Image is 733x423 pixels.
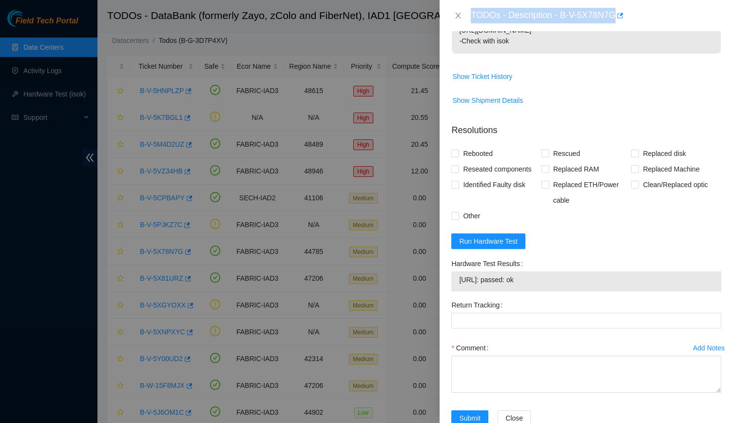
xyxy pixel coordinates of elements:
[459,274,714,285] span: [URL]: passed: ok
[459,146,497,161] span: Rebooted
[451,233,525,249] button: Run Hardware Test
[451,356,721,393] textarea: Comment
[451,116,721,137] p: Resolutions
[451,340,492,356] label: Comment
[549,177,632,208] span: Replaced ETH/Power cable
[459,177,529,192] span: Identified Faulty disk
[459,236,518,247] span: Run Hardware Test
[459,161,535,177] span: Reseated components
[452,95,523,106] span: Show Shipment Details
[639,177,712,192] span: Clean/Replaced optic
[549,146,584,161] span: Rescued
[693,340,725,356] button: Add Notes
[454,12,462,19] span: close
[639,146,690,161] span: Replaced disk
[451,256,526,271] label: Hardware Test Results
[452,69,513,84] button: Show Ticket History
[639,161,703,177] span: Replaced Machine
[471,8,721,23] div: TODOs - Description - B-V-5X78N7G
[451,11,465,20] button: Close
[451,297,506,313] label: Return Tracking
[452,93,523,108] button: Show Shipment Details
[459,208,484,224] span: Other
[451,313,721,328] input: Return Tracking
[452,71,512,82] span: Show Ticket History
[693,345,725,351] div: Add Notes
[549,161,603,177] span: Replaced RAM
